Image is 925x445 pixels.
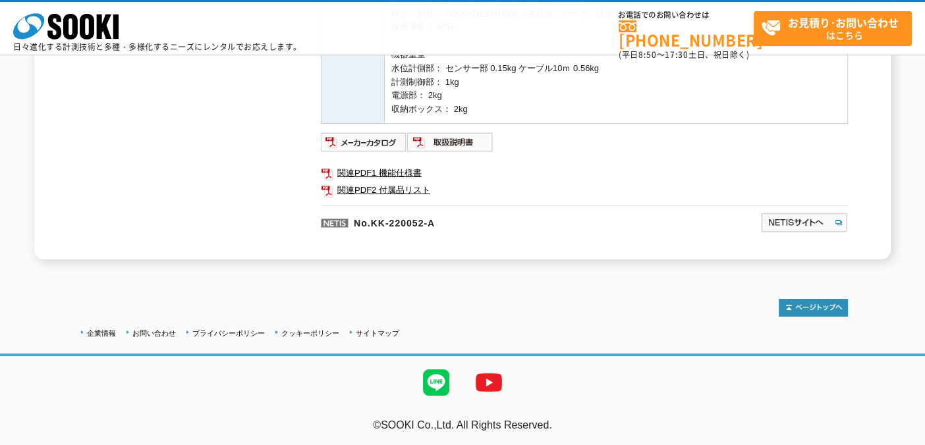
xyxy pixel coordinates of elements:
img: メーカーカタログ [321,132,407,153]
img: 取扱説明書 [407,132,493,153]
a: 取扱説明書 [407,140,493,150]
a: [PHONE_NUMBER] [619,20,754,47]
img: YouTube [462,356,515,409]
p: 日々進化する計測技術と多種・多様化するニーズにレンタルでお応えします。 [13,43,302,51]
span: はこちら [761,12,911,45]
a: 企業情報 [87,329,116,337]
a: お見積り･お問い合わせはこちら [754,11,912,46]
a: プライバシーポリシー [192,329,265,337]
span: (平日 ～ 土日、祝日除く) [619,49,749,61]
a: クッキーポリシー [281,329,339,337]
a: 関連PDF1 機能仕様書 [321,165,848,182]
img: トップページへ [779,299,848,317]
a: 関連PDF2 付属品リスト [321,182,848,199]
strong: お見積り･お問い合わせ [788,14,899,30]
a: メーカーカタログ [321,140,407,150]
img: LINE [410,356,462,409]
p: No.KK-220052-A [321,205,633,237]
a: テストMail [874,433,925,444]
a: サイトマップ [356,329,399,337]
img: NETISサイトへ [760,212,848,233]
span: お電話でのお問い合わせは [619,11,754,19]
span: 17:30 [665,49,688,61]
span: 8:50 [638,49,657,61]
a: お問い合わせ [132,329,176,337]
